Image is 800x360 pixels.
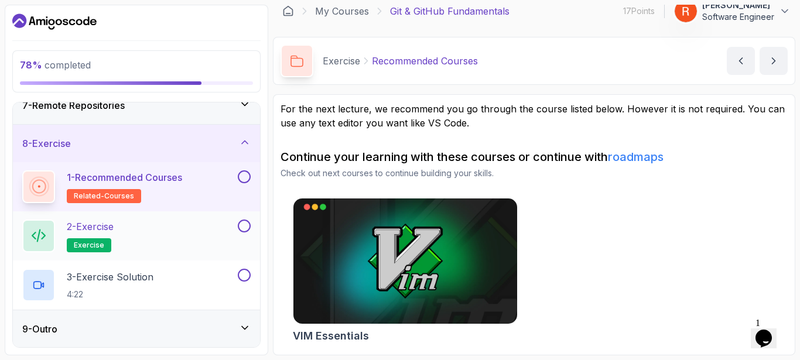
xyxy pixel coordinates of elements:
[22,98,125,112] h3: 7 - Remote Repositories
[13,87,260,124] button: 7-Remote Repositories
[282,5,294,17] a: Dashboard
[293,198,517,324] img: VIM Essentials card
[20,59,91,71] span: completed
[751,313,788,348] iframe: chat widget
[323,54,360,68] p: Exercise
[22,269,251,301] button: 3-Exercise Solution4:22
[623,5,655,17] p: 17 Points
[13,310,260,348] button: 9-Outro
[22,220,251,252] button: 2-Exerciseexercise
[20,59,42,71] span: 78 %
[67,289,153,300] p: 4:22
[727,47,755,75] button: previous content
[281,149,788,165] h2: Continue your learning with these courses or continue with
[74,191,134,201] span: related-courses
[390,4,510,18] p: Git & GitHub Fundamentals
[760,47,788,75] button: next content
[74,241,104,250] span: exercise
[22,322,57,336] h3: 9 - Outro
[22,136,71,150] h3: 8 - Exercise
[13,125,260,162] button: 8-Exercise
[12,12,97,31] a: Dashboard
[67,270,153,284] p: 3 - Exercise Solution
[293,328,369,344] h2: VIM Essentials
[281,167,788,179] p: Check out next courses to continue building your skills.
[281,102,788,130] p: For the next lecture, we recommend you go through the course listed below. However it is not requ...
[22,170,251,203] button: 1-Recommended Coursesrelated-courses
[702,11,774,23] p: Software Engineer
[67,170,182,184] p: 1 - Recommended Courses
[372,54,478,68] p: Recommended Courses
[608,150,664,164] a: roadmaps
[67,220,114,234] p: 2 - Exercise
[293,198,518,344] a: VIM Essentials cardVIM Essentials
[315,4,369,18] a: My Courses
